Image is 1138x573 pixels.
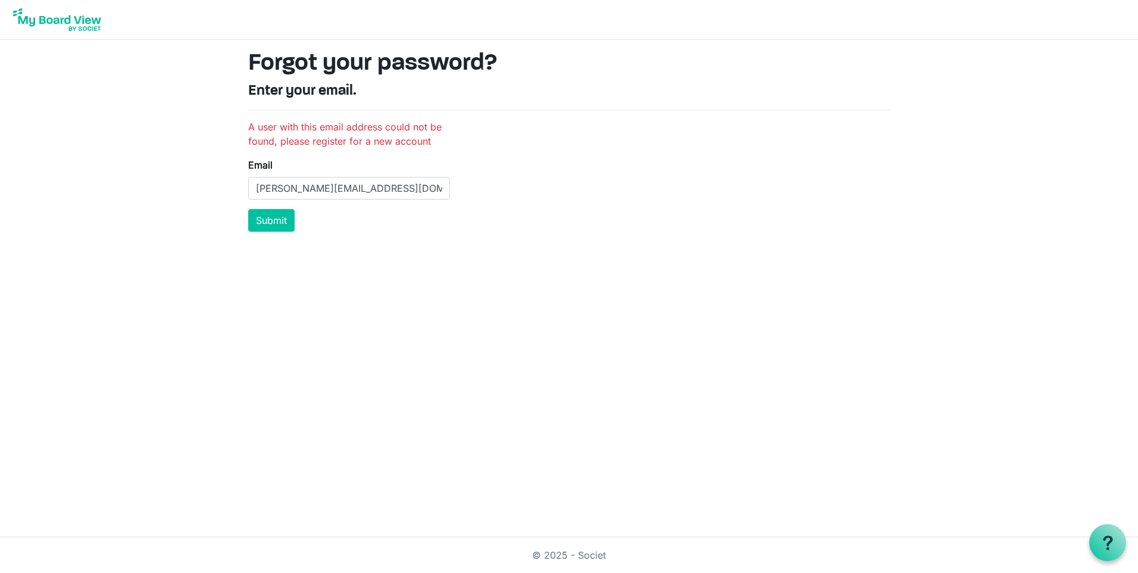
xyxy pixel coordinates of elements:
label: Email [248,158,273,172]
img: My Board View Logo [10,5,105,35]
a: © 2025 - Societ [532,549,606,561]
button: Submit [248,209,295,232]
h4: Enter your email. [248,83,890,100]
li: A user with this email address could not be found, please register for a new account [248,120,450,148]
h1: Forgot your password? [248,49,890,78]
